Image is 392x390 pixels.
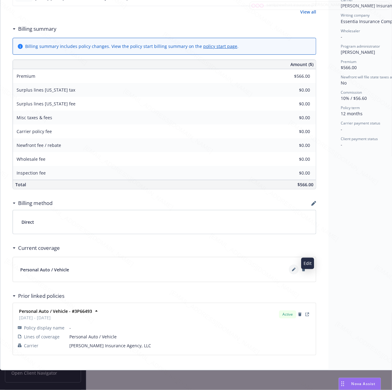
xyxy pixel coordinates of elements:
input: 0.00 [274,168,314,178]
span: Surplus lines [US_STATE] tax [17,87,75,93]
div: Prior linked policies [13,292,64,300]
span: Nova Assist [351,381,376,386]
button: Nova Assist [339,378,381,390]
span: 12 months [341,111,363,116]
span: Active [281,312,294,317]
span: $566.00 [297,182,313,187]
span: Premium [341,59,356,64]
span: Misc taxes & fees [17,115,52,120]
span: Newfront fee / rebate [17,142,61,148]
span: Carrier policy fee [17,128,52,134]
span: Inspection fee [17,170,46,176]
span: [PERSON_NAME] [341,49,375,55]
input: 0.00 [274,113,314,122]
input: 0.00 [274,85,314,95]
span: Personal Auto / Vehicle [69,333,311,340]
span: Policy term [341,105,360,110]
span: Commission [341,90,362,95]
span: Carrier payment status [341,120,380,126]
h3: Billing method [18,199,52,207]
div: Billing summary includes policy changes. View the policy start billing summary on the . [25,43,239,49]
span: [DATE] - [DATE] [19,314,92,321]
span: Total [15,182,26,187]
span: Writing company [341,13,370,18]
span: Wholesaler [341,28,360,33]
div: Direct [13,210,316,234]
span: Client payment status [341,136,378,141]
input: 0.00 [274,72,314,81]
input: 0.00 [274,155,314,164]
input: 0.00 [274,141,314,150]
span: - [341,34,342,40]
div: Drag to move [339,378,347,390]
input: 0.00 [274,99,314,108]
h3: Current coverage [18,244,60,252]
span: - [69,325,311,331]
span: Wholesale fee [17,156,45,162]
span: Premium [17,73,35,79]
h3: Prior linked policies [18,292,64,300]
span: [PERSON_NAME] Insurance Agency, LLC [69,342,311,349]
div: Billing summary [13,25,56,33]
span: $566.00 [341,65,357,70]
span: Amount ($) [290,61,313,68]
span: Program administrator [341,44,380,49]
span: Lines of coverage [24,333,60,340]
a: View all [300,9,316,15]
span: No [341,80,347,86]
span: Personal Auto / Vehicle [20,266,69,273]
span: - [341,126,342,132]
span: Surplus lines [US_STATE] fee [17,101,76,107]
div: Billing method [13,199,52,207]
h3: Billing summary [18,25,56,33]
span: Policy display name [24,325,64,331]
strong: Personal Auto / Vehicle - #3P66493 [19,308,92,314]
div: Current coverage [13,244,60,252]
a: View Policy [304,311,311,318]
input: 0.00 [274,127,314,136]
a: policy start page [203,43,237,49]
span: 10% / $56.60 [341,95,367,101]
span: Carrier [24,342,38,349]
span: - [341,142,342,148]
